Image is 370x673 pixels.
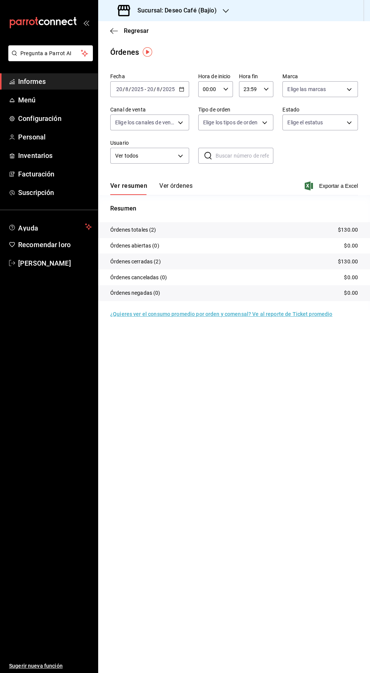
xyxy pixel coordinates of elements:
font: Informes [18,77,46,85]
font: Órdenes totales (2) [110,227,156,233]
font: Usuario [110,140,129,146]
font: Elige el estatus [287,119,323,125]
input: -- [156,86,160,92]
a: Pregunta a Parrot AI [5,55,93,63]
font: Hora de inicio [198,73,231,79]
button: abrir_cajón_menú [83,20,89,26]
font: Ver resumen [110,182,147,189]
font: Ver órdenes [159,182,193,189]
font: Hora fin [239,73,258,79]
font: $0.00 [344,243,358,249]
font: Órdenes canceladas (0) [110,274,167,280]
font: Recomendar loro [18,241,71,249]
font: / [160,86,162,92]
font: Menú [18,96,36,104]
font: - [145,86,146,92]
font: Inventarios [18,152,52,159]
font: Ver todos [115,153,138,159]
font: $0.00 [344,274,358,280]
font: $130.00 [338,227,358,233]
button: Regresar [110,27,149,34]
font: Sucursal: Deseo Café (Bajío) [137,7,217,14]
font: / [129,86,131,92]
img: Marcador de información sobre herramientas [143,47,152,57]
font: Sugerir nueva función [9,663,63,669]
font: Marca [282,73,298,79]
font: Canal de venta [110,107,146,113]
font: Suscripción [18,189,54,196]
input: -- [125,86,129,92]
button: Exportar a Excel [306,181,358,190]
font: Órdenes negadas (0) [110,290,160,296]
input: -- [116,86,123,92]
font: Exportar a Excel [319,183,358,189]
input: Buscar número de referencia [216,148,274,163]
input: ---- [131,86,144,92]
font: Personal [18,133,46,141]
button: Pregunta a Parrot AI [8,45,93,61]
font: Órdenes [110,48,139,57]
font: Ayuda [18,224,39,232]
font: Elige las marcas [287,86,326,92]
font: Elige los canales de venta [115,119,176,125]
font: $0.00 [344,290,358,296]
div: pestañas de navegación [110,182,193,195]
font: $130.00 [338,258,358,265]
font: Tipo de orden [198,107,231,113]
input: -- [147,86,154,92]
font: Fecha [110,73,125,79]
font: / [154,86,156,92]
font: Regresar [124,27,149,34]
input: ---- [162,86,175,92]
font: Configuración [18,114,62,122]
font: ¿Quieres ver el consumo promedio por orden y comensal? Ve al reporte de Ticket promedio [110,311,332,317]
font: Pregunta a Parrot AI [20,50,72,56]
font: [PERSON_NAME] [18,259,71,267]
font: Órdenes abiertas (0) [110,243,159,249]
font: Estado [282,107,299,113]
font: Elige los tipos de orden [203,119,257,125]
font: Órdenes cerradas (2) [110,258,161,265]
font: Facturación [18,170,54,178]
font: / [123,86,125,92]
font: Resumen [110,205,136,212]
